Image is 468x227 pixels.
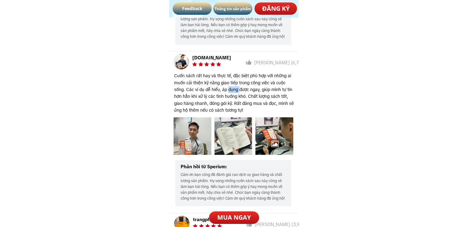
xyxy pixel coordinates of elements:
h3: +1 [280,139,290,148]
p: Thông tin sản phẩm [213,2,252,15]
h3: Cảm ơn bạn cũng đã đánh giá cao dịch vụ giao hàng và chất lượng sản phẩm. Hy vọng những cuốn sách... [181,10,287,40]
h3: Phản hồi từ Sperium: [181,163,242,170]
h3: [DOMAIN_NAME] [192,54,254,62]
h3: trangphmthithu258 [193,216,254,223]
p: ĐĂNG KÝ [254,2,297,15]
p: Feedback [173,2,212,15]
h3: [PERSON_NAME] (6,7k) [254,59,316,66]
h3: Cảm ơn bạn cũng đã đánh giá cao dịch vụ giao hàng và chất lượng sản phẩm. Hy vọng những cuốn sách... [181,172,287,201]
p: MUA NGAY [209,211,259,224]
h3: Cuốn sách rất hay và thực tế, đặc biệt phù hợp với những ai muốn cải thiện kỹ năng giao tiếp tron... [174,72,294,113]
